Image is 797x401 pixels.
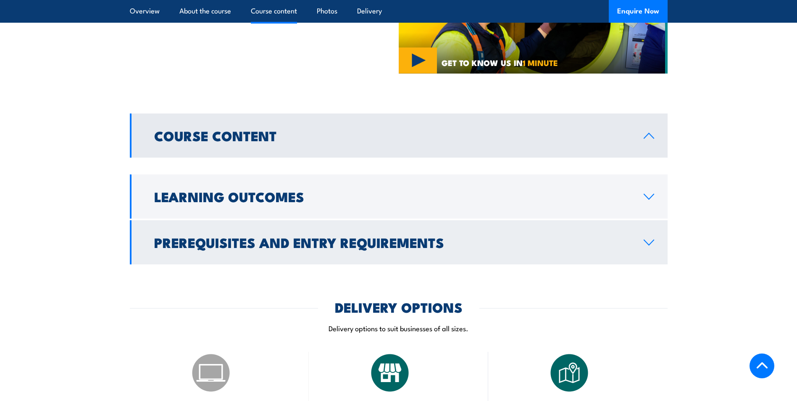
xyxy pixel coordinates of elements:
a: Prerequisites and Entry Requirements [130,220,668,264]
h2: Learning Outcomes [154,190,630,202]
strong: 1 MINUTE [523,56,558,69]
a: Course Content [130,113,668,158]
span: GET TO KNOW US IN [442,59,558,66]
a: Learning Outcomes [130,174,668,219]
h2: DELIVERY OPTIONS [335,301,463,313]
h2: Course Content [154,129,630,141]
h2: Prerequisites and Entry Requirements [154,236,630,248]
p: Delivery options to suit businesses of all sizes. [130,323,668,333]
